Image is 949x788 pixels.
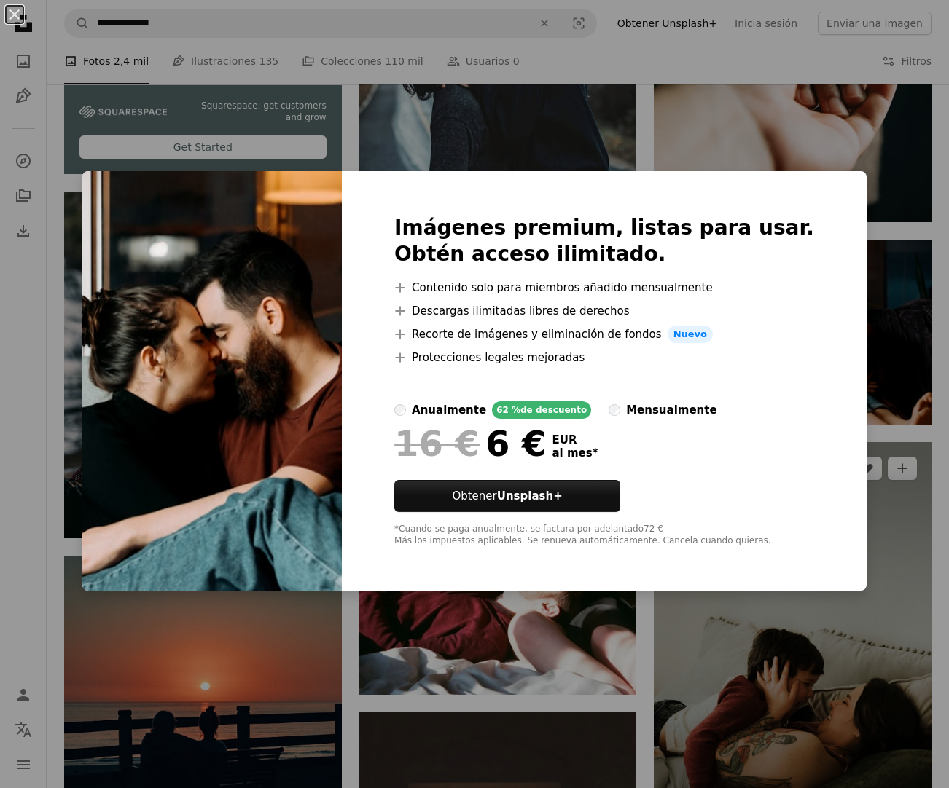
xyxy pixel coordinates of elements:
input: mensualmente [609,404,620,416]
h2: Imágenes premium, listas para usar. Obtén acceso ilimitado. [394,215,814,267]
div: *Cuando se paga anualmente, se factura por adelantado 72 € Más los impuestos aplicables. Se renue... [394,524,814,547]
div: 62 % de descuento [492,401,591,419]
span: 16 € [394,425,480,462]
div: anualmente [412,401,486,419]
span: EUR [552,433,598,446]
button: ObtenerUnsplash+ [394,480,620,512]
span: Nuevo [668,326,713,343]
li: Recorte de imágenes y eliminación de fondos [394,326,814,343]
strong: Unsplash+ [497,489,563,503]
div: 6 € [394,425,546,462]
img: premium_photo-1664441731952-3f63ccdfa727 [82,171,342,591]
span: al mes * [552,446,598,460]
li: Protecciones legales mejoradas [394,349,814,366]
li: Descargas ilimitadas libres de derechos [394,302,814,320]
div: mensualmente [626,401,716,419]
li: Contenido solo para miembros añadido mensualmente [394,279,814,296]
input: anualmente62 %de descuento [394,404,406,416]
